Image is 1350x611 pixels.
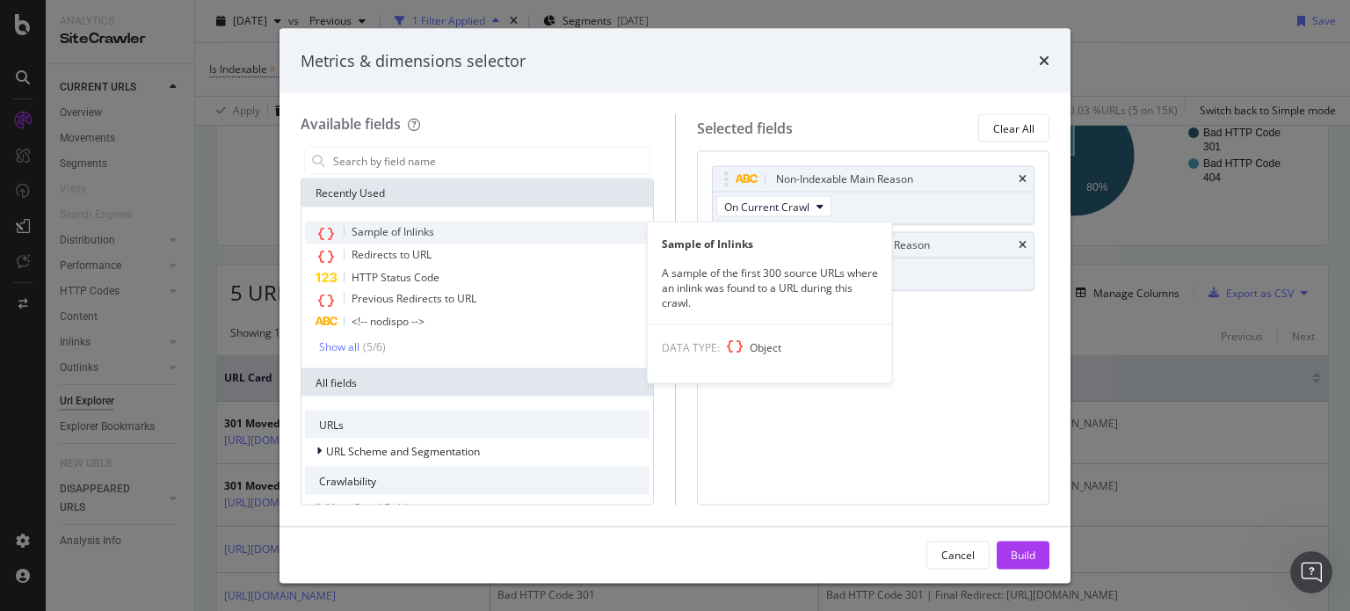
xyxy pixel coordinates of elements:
button: Build [997,541,1049,569]
div: Cancel [941,547,975,562]
div: All fields [301,368,653,396]
div: Selected fields [697,118,793,138]
div: ( 5 / 6 ) [359,339,386,354]
iframe: Intercom live chat [1290,551,1332,593]
div: Build [1011,547,1035,562]
div: Clear All [993,120,1034,135]
button: On Current Crawl [716,196,831,217]
span: Object [750,340,781,355]
span: Redirects to URL [352,247,432,262]
span: Main Crawl Fields [326,499,412,514]
div: URLs [305,411,650,439]
span: DATA TYPE: [662,340,720,355]
span: Previous Redirects to URL [352,291,476,306]
span: On Current Crawl [724,199,809,214]
input: Search by field name [331,148,650,174]
button: Cancel [926,541,990,569]
span: HTTP Status Code [352,270,439,285]
button: Clear All [978,114,1049,142]
div: Recently Used [301,179,653,207]
div: times [1039,49,1049,72]
div: Show all [319,340,359,353]
div: Metrics & dimensions selector [301,49,526,72]
div: A sample of the first 300 source URLs where an inlink was found to a URL during this crawl. [648,265,892,309]
div: times [1019,240,1027,251]
div: modal [279,28,1071,583]
div: Crawlability [305,467,650,495]
div: Available fields [301,114,401,134]
div: Non-Indexable Main Reason [776,171,913,188]
div: Sample of Inlinks [648,236,892,251]
span: Sample of Inlinks [352,224,434,239]
div: times [1019,174,1027,185]
span: URL Scheme and Segmentation [326,443,480,458]
div: Non-Indexable Main ReasontimesOn Current Crawl [712,166,1035,225]
span: <!-- nodispo --> [352,314,425,329]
